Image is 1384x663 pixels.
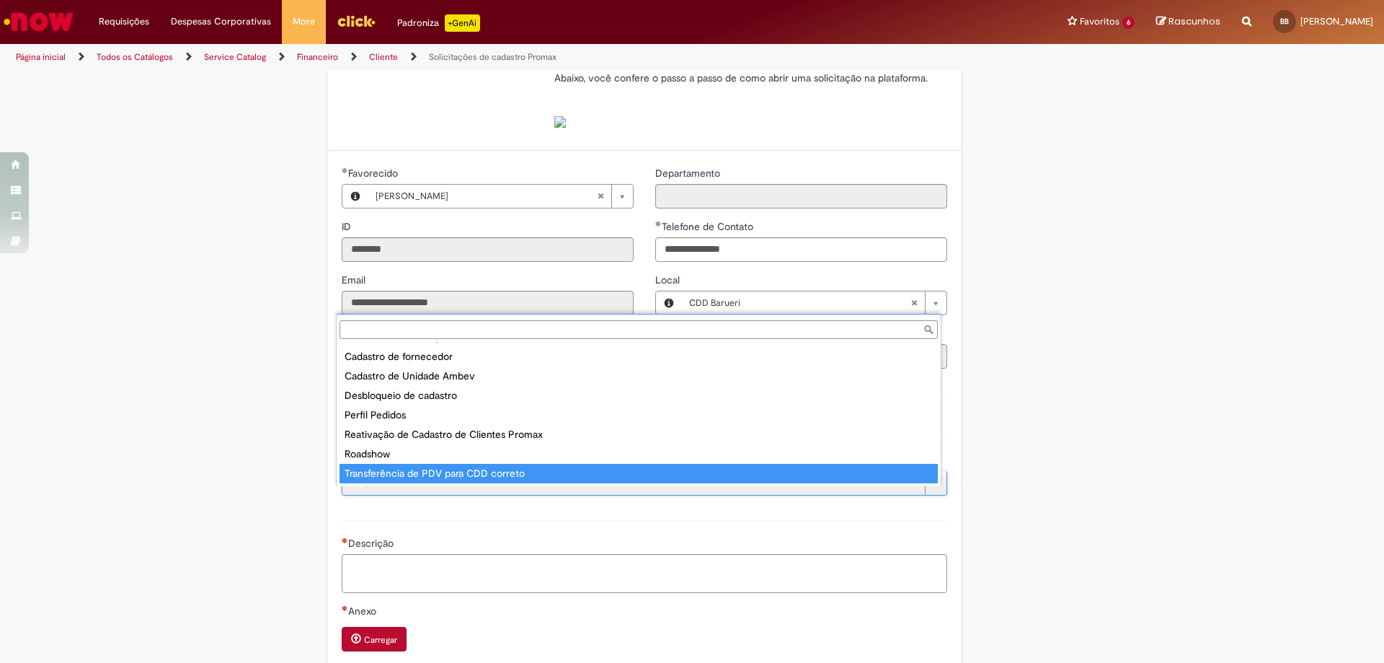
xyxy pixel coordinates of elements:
div: Desbloqueio de cadastro [340,386,938,405]
div: Reativação de Cadastro de Clientes Promax [340,425,938,444]
div: Roadshow [340,444,938,464]
div: Perfil Pedidos [340,405,938,425]
div: Transferência de PDV para CDD correto [340,464,938,483]
ul: Tipo de solicitação [337,342,941,486]
div: Cadastro de Unidade Ambev [340,366,938,386]
div: Cadastro de fornecedor [340,347,938,366]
